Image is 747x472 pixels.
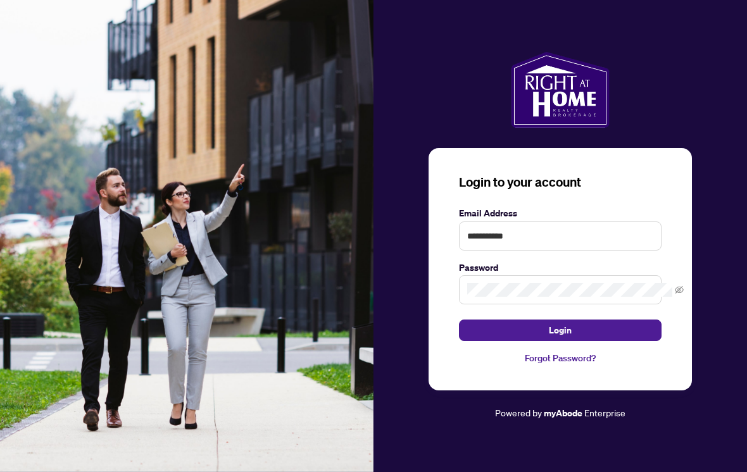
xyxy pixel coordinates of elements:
a: myAbode [544,406,582,420]
button: Login [459,320,662,341]
img: ma-logo [511,52,609,128]
a: Forgot Password? [459,351,662,365]
label: Password [459,261,662,275]
span: Powered by [495,407,542,418]
span: Enterprise [584,407,625,418]
h3: Login to your account [459,173,662,191]
label: Email Address [459,206,662,220]
span: eye-invisible [675,285,684,294]
span: Login [549,320,572,340]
